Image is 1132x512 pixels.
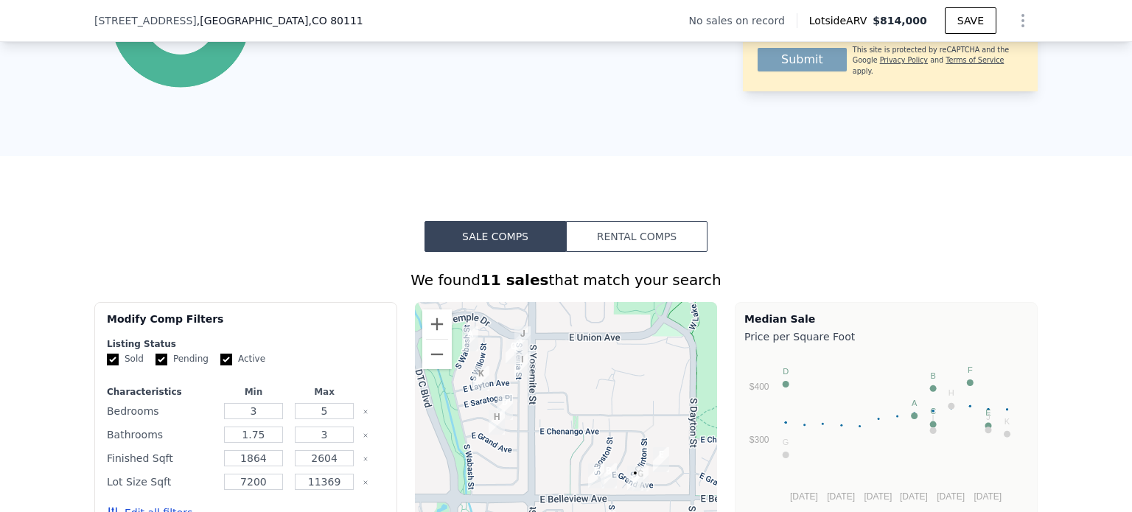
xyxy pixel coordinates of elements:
div: Characteristics [107,386,215,398]
text: H [948,388,954,397]
text: J [986,413,990,421]
div: 9520 E Grand Ave [626,460,654,497]
div: Median Sale [744,312,1028,326]
div: Listing Status [107,338,385,350]
div: Finished Sqft [107,448,215,469]
span: , CO 80111 [308,15,363,27]
label: Active [220,353,265,365]
text: [DATE] [790,491,818,502]
text: [DATE] [974,491,1002,502]
button: SAVE [945,7,996,34]
div: Bedrooms [107,401,215,421]
div: Bathrooms [107,424,215,445]
div: No sales on record [689,13,797,28]
span: Lotside ARV [809,13,873,28]
div: We found that match your search [94,270,1038,290]
div: 8766 E Frontier Pl [491,389,519,426]
div: Min [221,386,286,398]
strong: 11 sales [481,271,549,289]
button: Clear [363,480,368,485]
div: 8632 E Layton Ave [467,360,495,397]
button: Clear [363,409,368,415]
text: D [783,367,789,376]
div: 4751 S Xenia St [500,333,528,370]
label: Sold [107,353,144,365]
div: 5080 S Boston St [595,457,623,494]
button: Zoom out [422,340,452,369]
text: F [968,365,973,374]
div: 5071 S Boston St [582,457,610,494]
button: Clear [363,456,368,462]
input: Active [220,354,232,365]
div: This site is protected by reCAPTCHA and the Google and apply. [853,45,1023,77]
div: 4782 S Xenia St [509,346,537,383]
div: 9540 E Grand Pl [647,441,675,478]
text: A [912,399,918,407]
text: $300 [750,435,769,445]
div: 9510 E Grand Ave [621,460,649,497]
text: [DATE] [864,491,892,502]
text: G [783,438,789,446]
input: Pending [156,354,167,365]
a: Terms of Service [946,56,1004,64]
div: 8690 E Chenango Ave [483,404,511,441]
text: B [930,371,935,380]
text: E [985,408,990,417]
button: Rental Comps [566,221,707,252]
div: Max [292,386,357,398]
span: , [GEOGRAPHIC_DATA] [197,13,363,28]
button: Show Options [1008,6,1038,35]
button: Sale Comps [424,221,566,252]
span: $814,000 [873,15,927,27]
div: Price per Square Foot [744,326,1028,347]
input: Sold [107,354,119,365]
button: Zoom in [422,309,452,339]
div: 4722 S Xenia St [509,320,537,357]
button: Clear [363,432,368,438]
text: [DATE] [900,491,928,502]
label: Pending [156,353,209,365]
text: K [1005,417,1010,426]
span: [STREET_ADDRESS] [94,13,197,28]
text: $400 [750,382,769,392]
text: C [930,407,936,415]
div: Modify Comp Filters [107,312,385,338]
text: [DATE] [937,491,965,502]
text: [DATE] [827,491,855,502]
text: I [932,413,934,422]
button: Submit [758,48,847,71]
div: 4712 S Wabash St [456,320,484,357]
div: Lot Size Sqft [107,471,215,492]
a: Privacy Policy [880,56,928,64]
